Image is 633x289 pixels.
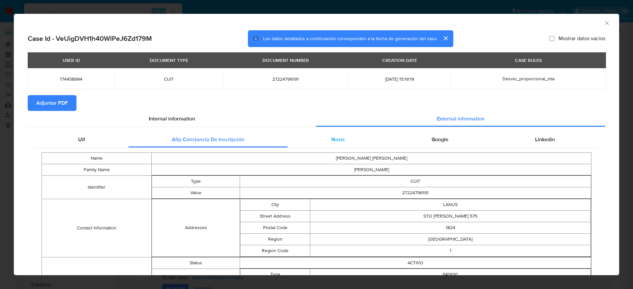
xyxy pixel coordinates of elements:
[152,152,591,164] td: [PERSON_NAME] [PERSON_NAME]
[152,175,240,187] td: Type
[42,164,152,175] td: Family Name
[152,199,240,257] td: Addresses
[152,257,240,269] td: Status
[604,20,610,26] button: Cerrar ventana
[240,187,591,198] td: 27224796191
[152,164,591,175] td: [PERSON_NAME]
[240,269,310,280] td: Type
[28,111,605,127] div: Detailed info
[240,233,310,245] td: Region
[310,222,591,233] td: 1824
[240,222,310,233] td: Postal Code
[59,55,84,66] div: USER ID
[535,136,555,143] span: Linkedin
[502,75,555,82] span: Desvio_proporcional_mla
[240,175,591,187] td: CUIT
[152,187,240,198] td: Value
[511,55,546,66] div: CASE RULES
[549,36,555,41] input: Mostrar datos vacíos
[240,210,310,222] td: Street Address
[310,245,591,256] td: 1
[331,136,345,143] span: Nosis
[310,210,591,222] td: STO [PERSON_NAME] 575
[432,136,448,143] span: Google
[14,14,619,275] div: closure-recommendation-modal
[263,35,437,42] span: Los datos detallados a continuación corresponden a la fecha de generación del caso.
[146,55,192,66] div: DOCUMENT TYPE
[437,30,453,46] button: cerrar
[149,115,195,122] span: Internal information
[36,76,107,82] span: 174458994
[356,76,443,82] span: [DATE] 15:19:19
[310,199,591,210] td: LANUS
[310,269,591,280] td: 641930
[36,96,68,110] span: Adjuntar PDF
[172,136,244,143] span: Afip Constancia De Inscripción
[28,95,76,111] button: Adjuntar PDF
[42,199,152,257] td: Contact Information
[230,76,340,82] span: 27224796191
[123,76,215,82] span: CUIT
[35,132,598,147] div: Detailed external info
[78,136,85,143] span: Uif
[240,257,591,269] td: ACTIVO
[558,35,605,42] span: Mostrar datos vacíos
[240,199,310,210] td: City
[310,233,591,245] td: [GEOGRAPHIC_DATA]
[42,175,152,199] td: Identifier
[437,115,485,122] span: External information
[42,152,152,164] td: Name
[240,245,310,256] td: Region Code
[258,55,313,66] div: DOCUMENT NUMBER
[28,34,152,43] h2: Case Id - VeUigDVH1h40WlPeJ6Zd179M
[378,55,421,66] div: CREATION DATE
